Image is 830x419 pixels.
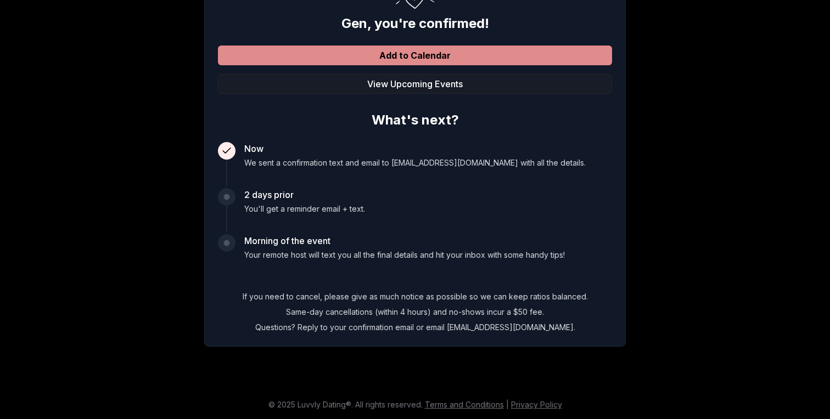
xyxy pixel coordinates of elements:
button: View Upcoming Events [218,74,612,94]
p: Same-day cancellations (within 4 hours) and no-shows incur a $50 fee. [218,307,612,318]
p: Questions? Reply to your confirmation email or email [EMAIL_ADDRESS][DOMAIN_NAME]. [218,322,612,333]
p: We sent a confirmation text and email to [EMAIL_ADDRESS][DOMAIN_NAME] with all the details. [244,157,586,168]
h2: Gen , you're confirmed! [218,15,612,32]
h2: What's next? [218,107,612,129]
p: Your remote host will text you all the final details and hit your inbox with some handy tips! [244,250,565,261]
h3: 2 days prior [244,188,365,201]
button: Add to Calendar [218,46,612,65]
h3: Now [244,142,586,155]
a: Terms and Conditions [425,400,504,409]
p: If you need to cancel, please give as much notice as possible so we can keep ratios balanced. [218,291,612,302]
a: Privacy Policy [511,400,562,409]
span: | [506,400,509,409]
p: You'll get a reminder email + text. [244,203,365,214]
h3: Morning of the event [244,234,565,247]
